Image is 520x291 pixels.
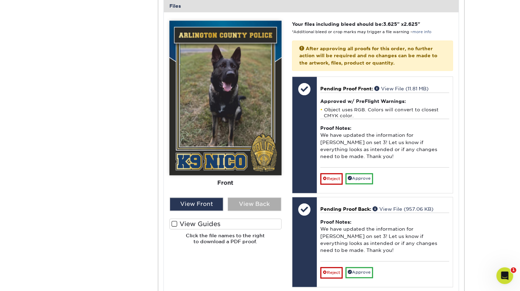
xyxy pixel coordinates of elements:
[496,267,513,284] iframe: Intercom live chat
[169,175,281,191] div: Front
[345,267,373,278] a: Approve
[383,21,397,27] span: 3.625
[169,218,281,229] label: View Guides
[374,86,429,91] a: View File (11.81 MB)
[320,173,343,184] a: Reject
[169,233,281,250] h6: Click the file names to the right to download a PDF proof.
[345,173,373,184] a: Approve
[320,212,449,261] div: We have updated the information for [PERSON_NAME] on set 3! Let us know if everything looks as in...
[292,21,420,27] strong: Your files including bleed should be: " x "
[511,267,516,273] span: 1
[170,197,223,211] div: View Front
[320,206,371,212] span: Pending Proof Back:
[412,30,431,34] a: more info
[373,206,433,212] a: View File (957.06 KB)
[320,267,343,278] a: Reject
[228,197,281,211] div: View Back
[320,98,449,104] h4: Approved w/ PreFlight Warnings:
[320,119,449,167] div: We have updated the information for [PERSON_NAME] on set 3! Let us know if everything looks as in...
[320,107,449,119] li: Object uses RGB. Colors will convert to closest CMYK color.
[404,21,418,27] span: 2.625
[299,46,437,66] strong: After approving all proofs for this order, no further action will be required and no changes can ...
[320,125,351,131] strong: Proof Notes:
[320,219,351,225] strong: Proof Notes:
[320,86,373,91] span: Pending Proof Front:
[292,30,431,34] small: *Additional bleed or crop marks may trigger a file warning –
